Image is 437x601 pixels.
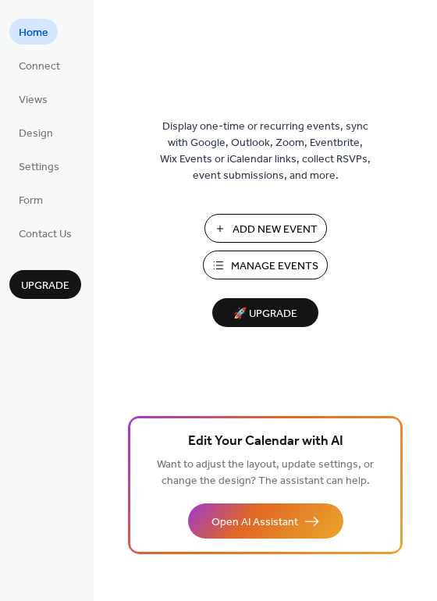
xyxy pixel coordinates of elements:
[19,159,59,176] span: Settings
[203,251,328,279] button: Manage Events
[160,119,371,184] span: Display one-time or recurring events, sync with Google, Outlook, Zoom, Eventbrite, Wix Events or ...
[9,153,69,179] a: Settings
[233,222,318,238] span: Add New Event
[9,270,81,299] button: Upgrade
[188,431,343,453] span: Edit Your Calendar with AI
[211,514,298,531] span: Open AI Assistant
[204,214,327,243] button: Add New Event
[21,278,69,294] span: Upgrade
[9,119,62,145] a: Design
[19,226,72,243] span: Contact Us
[188,503,343,539] button: Open AI Assistant
[9,187,52,212] a: Form
[9,52,69,78] a: Connect
[9,86,57,112] a: Views
[19,193,43,209] span: Form
[212,298,318,327] button: 🚀 Upgrade
[222,304,309,325] span: 🚀 Upgrade
[231,258,318,275] span: Manage Events
[19,25,48,41] span: Home
[9,19,58,44] a: Home
[19,126,53,142] span: Design
[9,220,81,246] a: Contact Us
[157,454,374,492] span: Want to adjust the layout, update settings, or change the design? The assistant can help.
[19,59,60,75] span: Connect
[19,92,48,108] span: Views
